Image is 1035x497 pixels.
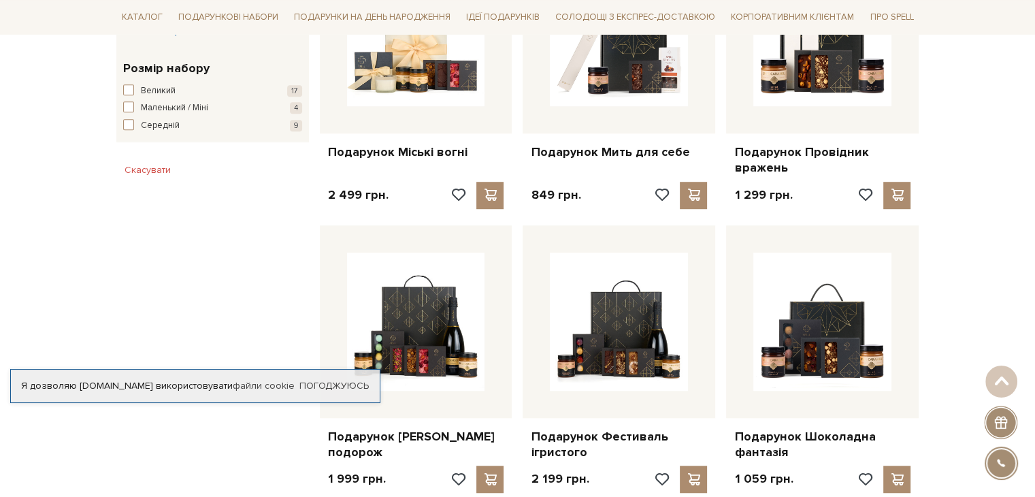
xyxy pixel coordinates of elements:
[123,84,302,98] button: Великий 17
[233,380,295,391] a: файли cookie
[461,7,545,28] a: Ідеї подарунків
[173,7,284,28] a: Подарункові набори
[11,380,380,392] div: Я дозволяю [DOMAIN_NAME] використовувати
[725,7,859,28] a: Корпоративним клієнтам
[123,26,199,37] span: Показати ще 2
[531,471,589,487] p: 2 199 грн.
[531,187,580,203] p: 849 грн.
[123,119,302,133] button: Середній 9
[123,59,210,78] span: Розмір набору
[141,84,176,98] span: Великий
[734,471,793,487] p: 1 059 грн.
[864,7,919,28] a: Про Spell
[328,144,504,160] a: Подарунок Міські вогні
[328,429,504,461] a: Подарунок [PERSON_NAME] подорож
[531,429,707,461] a: Подарунок Фестиваль ігристого
[734,187,792,203] p: 1 299 грн.
[734,144,910,176] a: Подарунок Провідник вражень
[290,102,302,114] span: 4
[123,101,302,115] button: Маленький / Міні 4
[287,85,302,97] span: 17
[550,5,721,29] a: Солодощі з експрес-доставкою
[116,159,179,181] button: Скасувати
[328,471,386,487] p: 1 999 грн.
[289,7,456,28] a: Подарунки на День народження
[116,7,168,28] a: Каталог
[328,187,389,203] p: 2 499 грн.
[299,380,369,392] a: Погоджуюсь
[141,101,208,115] span: Маленький / Міні
[531,144,707,160] a: Подарунок Мить для себе
[734,429,910,461] a: Подарунок Шоколадна фантазія
[141,119,180,133] span: Середній
[290,120,302,131] span: 9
